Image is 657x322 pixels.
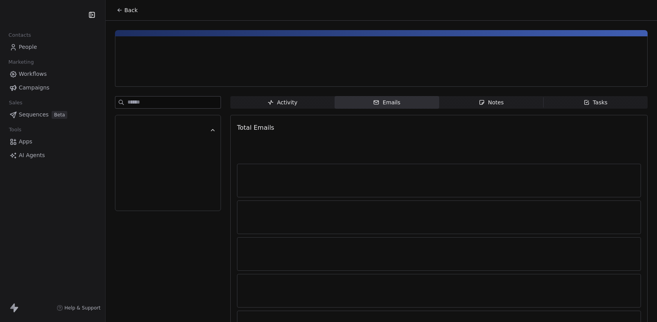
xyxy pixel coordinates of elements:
[237,124,274,131] span: Total Emails
[57,305,101,311] a: Help & Support
[6,149,99,162] a: AI Agents
[112,3,142,17] button: Back
[6,41,99,54] a: People
[19,43,37,51] span: People
[5,124,25,136] span: Tools
[5,29,34,41] span: Contacts
[19,84,49,92] span: Campaigns
[65,305,101,311] span: Help & Support
[583,98,608,107] div: Tasks
[6,68,99,80] a: Workflows
[5,56,37,68] span: Marketing
[6,81,99,94] a: Campaigns
[19,151,45,159] span: AI Agents
[19,138,32,146] span: Apps
[19,111,48,119] span: Sequences
[267,98,297,107] div: Activity
[52,111,67,119] span: Beta
[19,70,47,78] span: Workflows
[6,135,99,148] a: Apps
[5,97,26,109] span: Sales
[479,98,504,107] div: Notes
[124,6,138,14] span: Back
[6,108,99,121] a: SequencesBeta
